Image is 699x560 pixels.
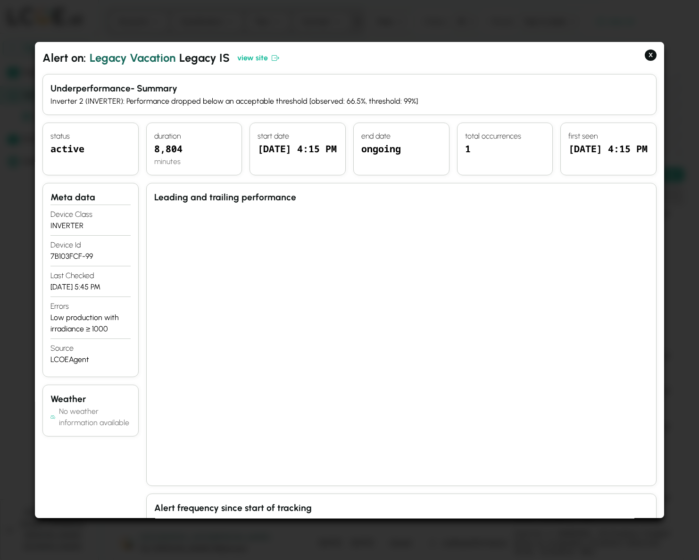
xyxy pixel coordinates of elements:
h3: Alert frequency since start of tracking [154,502,649,515]
h4: Source [50,343,131,354]
h3: Leading and trailing performance [154,191,649,205]
div: [DATE] 4:15 PM [568,142,649,167]
div: [DATE] 4:15 PM [258,142,338,167]
h4: first seen [568,131,649,142]
h4: status [50,131,131,142]
div: 7B103FCF-99 [50,251,131,262]
button: X [645,49,657,61]
div: Low production with irradiance ≥ 1000 [50,312,131,335]
h4: total occurrences [465,131,545,142]
h4: device class [50,209,131,220]
div: 8,804 [154,142,234,156]
div: active [50,142,131,167]
div: 1 [465,142,545,167]
h4: duration [154,131,234,142]
div: No weather information available [59,406,130,428]
h3: - Summary [50,82,649,96]
div: INVERTER [50,220,131,231]
div: LCOEAgent [50,354,131,365]
h2: Alert on: Legacy IS [42,49,657,66]
div: [DATE] 5:45 PM [50,281,131,293]
h3: Weather [50,393,131,406]
div: minutes [154,156,234,167]
div: Inverter 2 (INVERTER): Performance dropped below an acceptable threshold [observed: 66.5%, thresh... [50,96,649,107]
h4: start date [258,131,338,142]
h4: device id [50,239,131,251]
h4: end date [361,131,441,142]
h4: errors [50,301,131,312]
h4: last checked [50,270,131,281]
h3: Meta data [50,191,131,205]
span: underperformance [50,83,131,94]
a: view site [237,52,279,64]
span: Legacy Vacation [90,49,175,66]
div: ongoing [361,142,441,167]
